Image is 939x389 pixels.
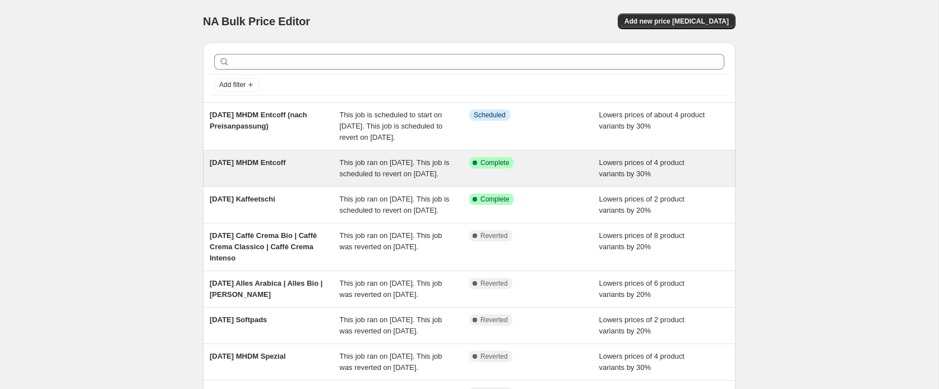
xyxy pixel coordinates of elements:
[599,352,684,372] span: Lowers prices of 4 product variants by 30%
[214,78,259,91] button: Add filter
[340,231,442,251] span: This job ran on [DATE]. This job was reverted on [DATE].
[480,195,509,204] span: Complete
[599,195,684,214] span: Lowers prices of 2 product variants by 20%
[219,80,246,89] span: Add filter
[480,158,509,167] span: Complete
[599,231,684,251] span: Lowers prices of 8 product variants by 20%
[480,231,508,240] span: Reverted
[203,15,310,28] span: NA Bulk Price Editor
[340,279,442,299] span: This job ran on [DATE]. This job was reverted on [DATE].
[474,111,506,120] span: Scheduled
[340,111,443,141] span: This job is scheduled to start on [DATE]. This job is scheduled to revert on [DATE].
[480,352,508,361] span: Reverted
[340,158,450,178] span: This job ran on [DATE]. This job is scheduled to revert on [DATE].
[210,111,307,130] span: [DATE] MHDM Entcoff (nach Preisanpassung)
[210,279,322,299] span: [DATE] Alles Arabica | Alles Bio | [PERSON_NAME]
[210,231,317,262] span: [DATE] Caffè Crema Bio | Caffè Crema Classico | Caffè Crema Intenso
[340,352,442,372] span: This job ran on [DATE]. This job was reverted on [DATE].
[599,111,705,130] span: Lowers prices of about 4 product variants by 30%
[480,315,508,324] span: Reverted
[480,279,508,288] span: Reverted
[210,315,267,324] span: [DATE] Softpads
[340,195,450,214] span: This job ran on [DATE]. This job is scheduled to revert on [DATE].
[210,158,286,167] span: [DATE] MHDM Entcoff
[625,17,729,26] span: Add new price [MEDICAL_DATA]
[599,279,684,299] span: Lowers prices of 6 product variants by 20%
[340,315,442,335] span: This job ran on [DATE]. This job was reverted on [DATE].
[599,315,684,335] span: Lowers prices of 2 product variants by 20%
[210,352,286,360] span: [DATE] MHDM Spezial
[599,158,684,178] span: Lowers prices of 4 product variants by 30%
[210,195,275,203] span: [DATE] Kaffeetschi
[618,13,736,29] button: Add new price [MEDICAL_DATA]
